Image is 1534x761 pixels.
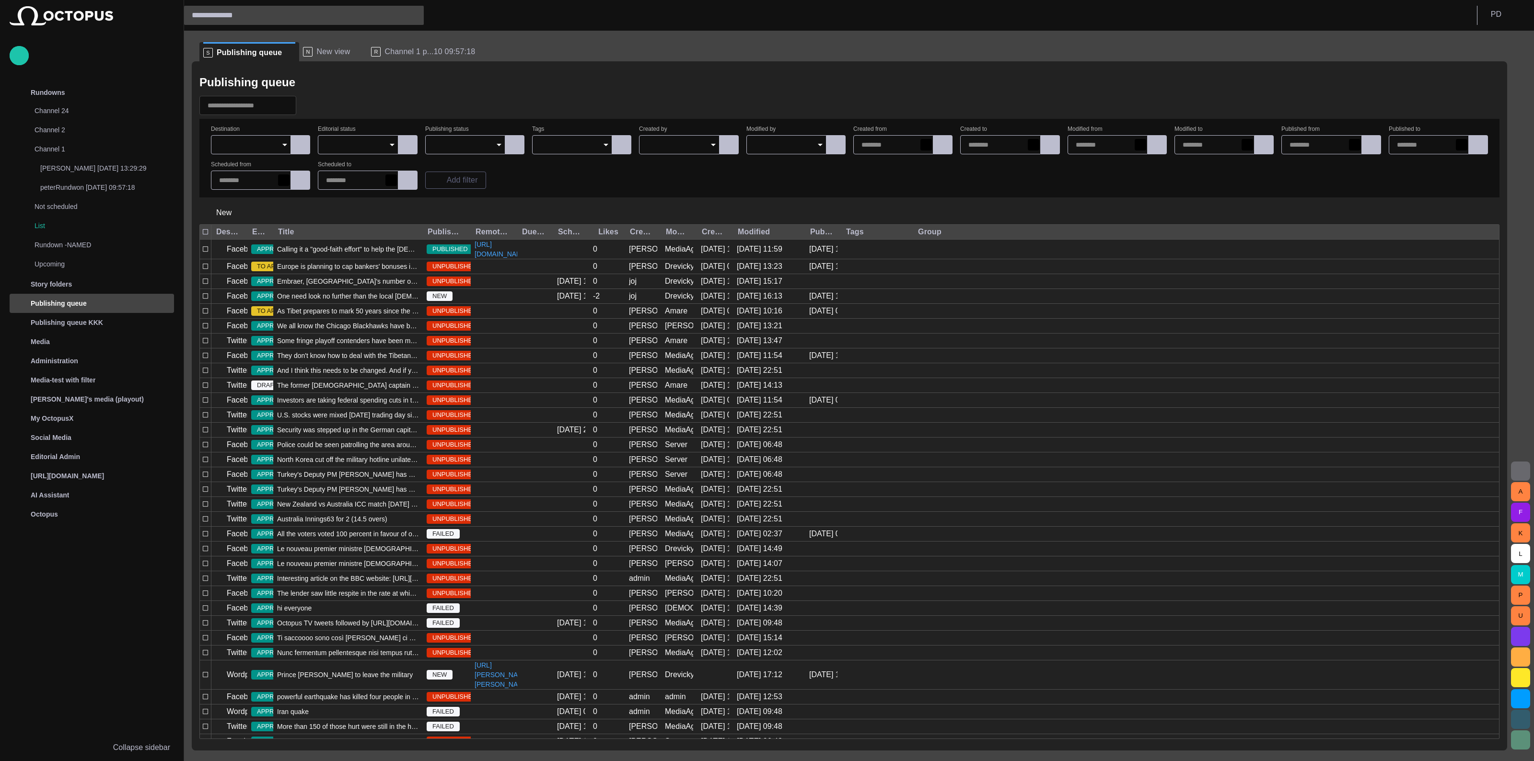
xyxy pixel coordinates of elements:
div: 3/30/2016 22:51 [737,484,782,495]
div: 9/5 16:13 [737,291,782,301]
div: joj [629,276,637,287]
div: 5/15/2013 13:21 [701,321,729,331]
div: RemoteLink [476,227,511,237]
div: 9/17 09:48 [737,706,782,717]
p: Media-test with filter [31,375,95,385]
div: Drevicky [665,261,693,272]
div: 3/25/2016 06:48 [737,736,782,747]
div: Scheduled [558,227,581,237]
div: Janko [629,721,657,732]
div: MediaAgent [665,618,693,628]
p: Twitter [227,335,249,346]
p: Channel 24 [35,106,155,115]
div: Janko [629,514,657,524]
span: PUBLISHED [427,244,474,254]
div: 0 [593,350,597,361]
div: 9/1 14:49 [737,543,782,554]
div: 5/15/2013 19:10 [701,350,729,361]
div: 9/8 13:23 [737,261,782,272]
div: MediaAgent [665,514,693,524]
button: K [1511,523,1530,542]
div: Janko [629,618,657,628]
div: MediaAgent [665,410,693,420]
div: Janko [629,244,657,254]
span: APPROVED [251,336,297,346]
label: Destination [211,126,240,133]
div: MediaAgent [665,484,693,495]
div: 5/21/2013 09:52 [701,395,729,405]
div: Drevicky [665,291,693,301]
label: Created to [960,126,987,133]
div: 9/21 17:08 [557,291,585,301]
p: N [303,47,313,57]
div: 0 [593,647,597,658]
div: 0 [593,669,597,680]
div: 3/23/2016 12:02 [737,647,782,658]
div: Server [665,439,687,450]
div: 8/19 15:47 [809,261,837,272]
div: 0 [593,529,597,539]
div: 3/25/2016 06:48 [737,454,782,465]
div: 0 [593,365,597,376]
div: Janko [629,306,657,316]
div: 6/1/2018 15:14 [809,350,837,361]
div: 9/3 13:47 [737,335,782,346]
div: 5/15/2013 13:21 [701,335,729,346]
div: MediaAgent [665,350,693,361]
div: 0 [593,410,597,420]
div: Amare [665,306,687,316]
span: UNPUBLISHED [427,321,482,331]
div: 5/7/2018 09:30 [809,306,837,316]
div: 9/4 16:11 [557,721,585,732]
p: Story folders [31,279,72,289]
div: 9/23 11:59 [737,244,782,254]
div: 0 [593,261,597,272]
a: [URL][PERSON_NAME][PERSON_NAME] [471,660,534,689]
div: 5/7/2018 09:31 [809,395,837,405]
div: 5/15/2013 13:21 [737,321,782,331]
div: 6/12/2013 10:39 [701,499,729,509]
div: 9/5 14:39 [737,603,782,613]
div: 3/25/2016 06:48 [737,439,782,450]
div: 9/26 14:39 [557,669,585,680]
div: 9/14/2013 11:16 [701,736,729,747]
div: admin [629,706,650,717]
div: Published [810,227,834,237]
div: 9/13/2013 12:53 [701,692,729,702]
p: Facebook [227,276,260,287]
label: Scheduled from [211,161,251,168]
div: Janko [629,603,657,613]
div: Janko [629,469,657,480]
span: UNPUBLISHED [427,336,482,346]
div: Carole [629,558,657,569]
button: Open [278,138,291,151]
div: 0 [593,573,597,584]
span: One need look no further than the local Mexican stand to fin [277,291,419,301]
div: 0 [593,454,597,465]
div: 4/10/2013 11:37 [701,291,729,301]
div: Created [702,227,725,237]
div: 5/24/2013 16:23 [701,425,729,435]
span: As Tibet prepares to mark 50 years since the Dalai Lama fled [277,306,419,316]
div: MediaAgent [665,529,693,539]
span: UNPUBLISHED [427,306,482,316]
div: Group [918,227,941,237]
div: Amare [665,380,687,391]
div: 0 [593,736,597,747]
div: Janko [629,529,657,539]
div: 0 [593,484,597,495]
div: 0 [593,335,597,346]
div: 5/7/2018 09:34 [809,529,837,539]
p: Facebook [227,350,260,361]
p: List [35,221,174,231]
div: 0 [593,633,597,643]
p: S [203,48,213,58]
div: 6/12/2013 12:36 [701,514,729,524]
div: MediaAgent [665,425,693,435]
p: Rundown -NAMED [35,240,155,250]
div: MediaAgent [665,365,693,376]
div: 9/13/2013 12:53 [737,692,782,702]
h2: Publishing queue [199,76,295,89]
span: Embraer, Brazil's number one exporter of manufactured goods, [277,277,419,286]
div: Media [10,332,174,351]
